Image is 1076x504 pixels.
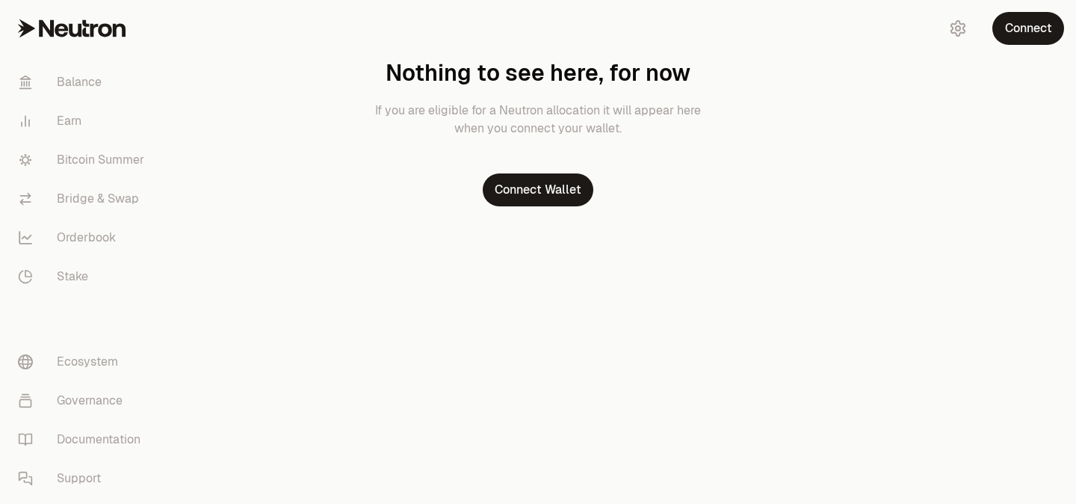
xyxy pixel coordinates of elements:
[6,459,161,498] a: Support
[374,102,702,138] p: If you are eligible for a Neutron allocation it will appear here when you connect your wallet.
[6,420,161,459] a: Documentation
[6,141,161,179] a: Bitcoin Summer
[386,60,690,87] h1: Nothing to see here, for now
[6,342,161,381] a: Ecosystem
[6,63,161,102] a: Balance
[6,218,161,257] a: Orderbook
[6,102,161,141] a: Earn
[483,173,593,206] button: Connect Wallet
[992,12,1064,45] button: Connect
[6,179,161,218] a: Bridge & Swap
[6,381,161,420] a: Governance
[6,257,161,296] a: Stake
